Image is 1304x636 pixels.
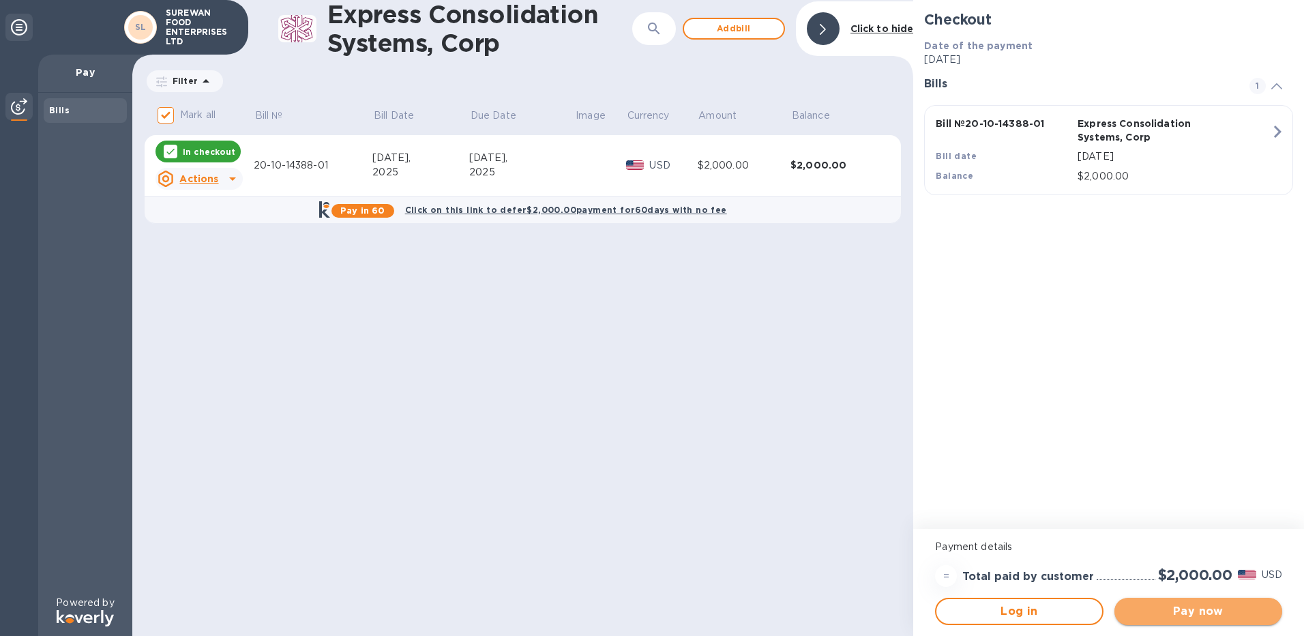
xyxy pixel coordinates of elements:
[1262,568,1282,582] p: USD
[167,75,198,87] p: Filter
[374,109,414,123] p: Bill Date
[57,610,114,626] img: Logo
[469,151,574,165] div: [DATE],
[405,205,727,215] b: Click on this link to defer $2,000.00 payment for 60 days with no fee
[49,66,121,79] p: Pay
[340,205,385,216] b: Pay in 60
[695,20,773,37] span: Add bill
[698,109,737,123] p: Amount
[471,109,516,123] p: Due Date
[1158,566,1232,583] h2: $2,000.00
[1125,603,1271,620] span: Pay now
[166,8,234,46] p: SUREWAN FOOD ENTERPRISES LTD
[924,78,1233,91] h3: Bills
[792,109,848,123] span: Balance
[1078,117,1214,144] p: Express Consolidation Systems, Corp
[180,108,216,122] p: Mark all
[1078,149,1271,164] p: [DATE]
[471,109,534,123] span: Due Date
[1114,598,1282,625] button: Pay now
[936,117,1072,130] p: Bill № 20-10-14388-01
[790,158,884,172] div: $2,000.00
[936,151,977,161] b: Bill date
[935,598,1103,625] button: Log in
[626,160,644,170] img: USD
[469,165,574,179] div: 2025
[935,565,957,587] div: =
[49,105,70,115] b: Bills
[179,173,218,184] u: Actions
[255,109,301,123] span: Bill №
[135,22,147,32] b: SL
[936,171,973,181] b: Balance
[924,53,1293,67] p: [DATE]
[947,603,1091,620] span: Log in
[850,23,914,34] b: Click to hide
[1238,570,1256,579] img: USD
[372,165,469,179] div: 2025
[649,158,697,173] p: USD
[56,596,114,610] p: Powered by
[698,158,790,173] div: $2,000.00
[183,146,235,158] p: In checkout
[962,570,1094,583] h3: Total paid by customer
[924,40,1033,51] b: Date of the payment
[792,109,830,123] p: Balance
[1249,78,1266,94] span: 1
[683,18,785,40] button: Addbill
[935,540,1282,554] p: Payment details
[254,158,372,173] div: 20-10-14388-01
[576,109,606,123] p: Image
[698,109,754,123] span: Amount
[1078,169,1271,184] p: $2,000.00
[924,105,1293,195] button: Bill №20-10-14388-01Express Consolidation Systems, CorpBill date[DATE]Balance$2,000.00
[255,109,283,123] p: Bill №
[924,11,1293,28] h2: Checkout
[374,109,432,123] span: Bill Date
[627,109,670,123] p: Currency
[372,151,469,165] div: [DATE],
